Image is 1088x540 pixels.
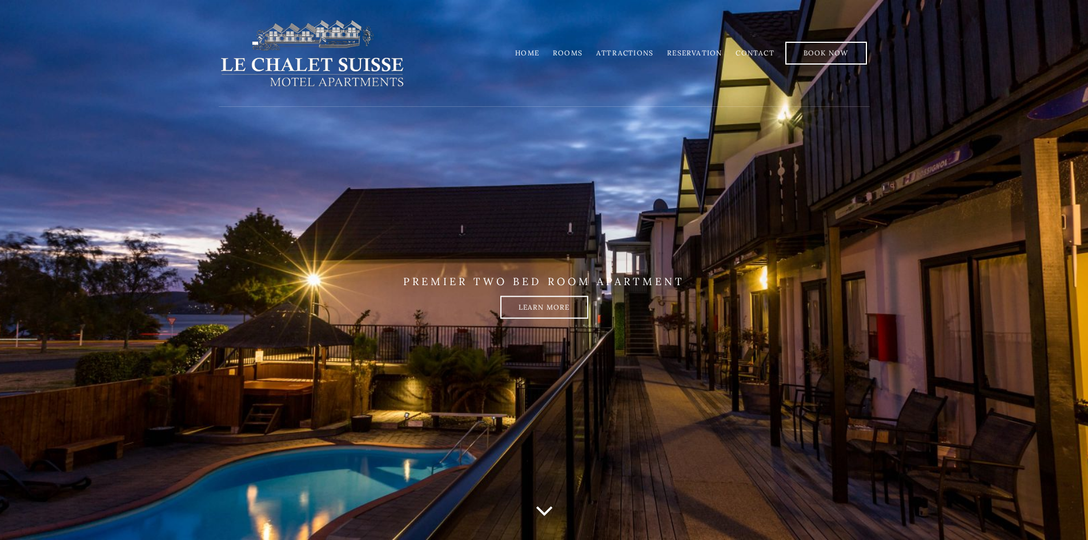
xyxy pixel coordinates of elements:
[219,19,406,87] img: lechaletsuisse
[596,49,653,57] a: Attractions
[553,49,583,57] a: Rooms
[515,49,539,57] a: Home
[736,49,774,57] a: Contact
[667,49,722,57] a: Reservation
[785,42,867,65] a: Book Now
[500,296,588,319] a: Learn more
[219,275,870,287] p: PREMIER TWO BED ROOM APARTMENT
